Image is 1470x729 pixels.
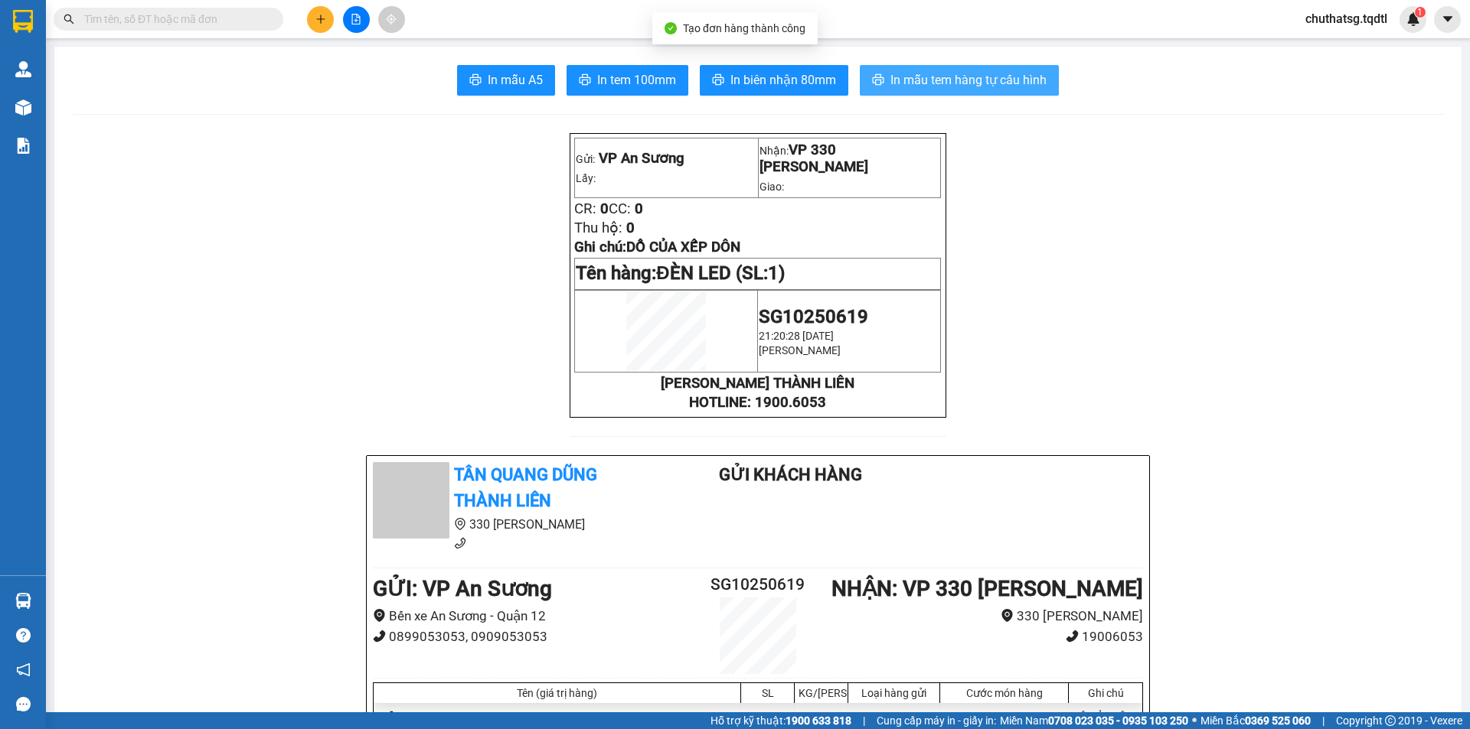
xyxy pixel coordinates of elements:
sup: 1 [1415,7,1426,18]
li: 330 [PERSON_NAME] [373,515,658,534]
img: warehouse-icon [15,61,31,77]
strong: 0369 525 060 [1245,714,1311,727]
span: In mẫu A5 [488,70,543,89]
span: Thu hộ: [5,106,53,122]
strong: 0708 023 035 - 0935 103 250 [1048,714,1188,727]
b: GỬI : VP An Sương [373,576,552,601]
span: In mẫu tem hàng tự cấu hình [890,70,1047,89]
span: Miền Bắc [1200,712,1311,729]
button: printerIn mẫu A5 [457,65,555,96]
span: 300.000 [31,86,85,103]
span: phone [1066,630,1079,643]
span: In tem 100mm [597,70,676,89]
span: Giao: [115,65,197,80]
button: aim [378,6,405,33]
b: Gửi khách hàng [719,465,862,484]
span: Giao: [759,181,784,193]
span: ⚪️ [1192,718,1197,724]
span: Lấy: [576,172,596,184]
span: 1) [768,262,785,284]
span: printer [712,73,724,88]
input: Tìm tên, số ĐT hoặc mã đơn [84,11,265,28]
span: SG10250619 [759,306,868,327]
span: 0 [635,200,643,217]
span: check-circle [665,22,677,34]
span: environment [454,518,466,530]
div: Cước món hàng [944,687,1064,699]
span: printer [872,73,884,88]
button: printerIn tem 100mm [567,65,688,96]
span: VP An Sương [6,10,71,44]
span: VP 330 [PERSON_NAME] [115,8,224,42]
span: Lấy: [6,65,29,80]
h2: SG10250619 [694,572,822,597]
div: Loại hàng gửi [852,687,936,699]
li: 330 [PERSON_NAME] [822,606,1143,626]
span: | [863,712,865,729]
span: file-add [351,14,361,24]
span: Tên hàng: [576,262,784,284]
span: notification [16,662,31,677]
span: VP 330 [PERSON_NAME] [759,142,868,175]
span: CR: [5,86,27,103]
button: caret-down [1434,6,1461,33]
span: environment [373,609,386,622]
span: Thu hộ: [574,220,622,236]
span: plus [315,14,326,24]
span: Cung cấp máy in - giấy in: [877,712,996,729]
div: SL [745,687,790,699]
span: Hỗ trợ kỹ thuật: [710,712,851,729]
b: NHẬN : VP 330 [PERSON_NAME] [831,576,1143,601]
span: 0 [57,106,65,122]
span: caret-down [1441,12,1455,26]
p: Nhận: [115,8,224,42]
span: CR: [574,200,596,217]
span: phone [373,630,386,643]
button: plus [307,6,334,33]
span: Tạo đơn hàng thành công [683,22,805,34]
img: warehouse-icon [15,99,31,116]
p: Gửi: [6,10,113,44]
span: environment [1001,609,1014,622]
span: printer [579,73,591,88]
span: In biên nhận 80mm [730,70,836,89]
span: message [16,697,31,711]
span: 1 [1417,7,1423,18]
span: VP An Sương [599,150,684,167]
span: | [1322,712,1325,729]
span: aim [386,14,397,24]
span: chuthatsg.tqdtl [1293,9,1400,28]
button: printerIn biên nhận 80mm [700,65,848,96]
button: file-add [343,6,370,33]
p: Gửi: [576,150,756,167]
div: Tên (giá trị hàng) [377,687,737,699]
img: icon-new-feature [1406,12,1420,26]
li: 0899053053, 0909053053 [373,626,694,647]
button: printerIn mẫu tem hàng tự cấu hình [860,65,1059,96]
span: DỒ CỦA XẾP DÔN [626,239,740,255]
span: 21:20:28 [DATE] [759,330,834,342]
img: logo-vxr [13,10,33,33]
span: phone [454,537,466,549]
strong: [PERSON_NAME] THÀNH LIÊN [661,375,854,392]
div: KG/[PERSON_NAME] [799,687,844,699]
li: 19006053 [822,626,1143,647]
span: [PERSON_NAME] [759,344,841,356]
span: 0942264418 [115,44,199,61]
span: CC: [609,200,631,217]
strong: HOTLINE: 1900.6053 [689,394,826,411]
p: Nhận: [759,142,940,175]
span: 0 [111,86,119,103]
strong: 1900 633 818 [786,714,851,727]
span: search [64,14,74,24]
span: 0 [626,220,635,236]
span: CC: [85,86,107,103]
img: solution-icon [15,138,31,154]
span: printer [469,73,482,88]
li: Bến xe An Sương - Quận 12 [373,606,694,626]
span: CAM LỘ [143,63,197,80]
span: 0 [600,200,609,217]
span: question-circle [16,628,31,643]
span: Miền Nam [1000,712,1188,729]
span: Ghi chú: [574,239,740,255]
